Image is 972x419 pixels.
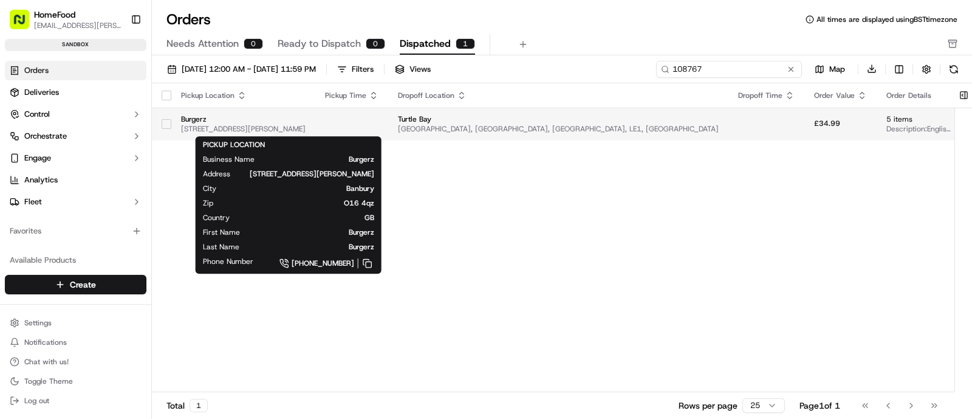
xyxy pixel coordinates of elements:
[352,64,374,75] div: Filters
[12,209,32,229] img: Klarizel Pensader
[115,271,195,283] span: API Documentation
[12,116,34,137] img: 1736555255976-a54dd68f-1ca7-489b-9aae-adbdc363a1c4
[203,227,240,237] span: First Name
[5,221,146,241] div: Favorites
[203,169,230,179] span: Address
[244,38,263,49] div: 0
[886,114,951,124] span: 5 items
[400,36,451,51] span: Dispatched
[5,39,146,51] div: sandbox
[656,61,802,78] input: Type to search
[34,9,75,21] button: HomeFood
[5,192,146,212] button: Fleet
[24,396,49,406] span: Log out
[679,400,738,412] p: Rows per page
[5,5,126,34] button: HomeFood[EMAIL_ADDRESS][PERSON_NAME][DOMAIN_NAME]
[24,221,34,231] img: 1736555255976-a54dd68f-1ca7-489b-9aae-adbdc363a1c4
[816,15,957,24] span: All times are displayed using BST timezone
[98,266,200,288] a: 💻API Documentation
[7,266,98,288] a: 📗Knowledge Base
[332,61,379,78] button: Filters
[233,198,374,208] span: O16 4qz
[203,213,230,223] span: Country
[945,61,962,78] button: Refresh
[5,275,146,294] button: Create
[5,126,146,146] button: Orchestrate
[278,36,361,51] span: Ready to Dispatch
[24,65,49,76] span: Orders
[12,12,36,36] img: Nash
[34,21,121,30] button: [EMAIL_ADDRESS][PERSON_NAME][DOMAIN_NAME]
[398,91,719,100] div: Dropoff Location
[366,38,385,49] div: 0
[103,272,112,282] div: 💻
[166,36,239,51] span: Needs Attention
[5,314,146,331] button: Settings
[24,318,52,328] span: Settings
[5,105,146,124] button: Control
[738,91,795,100] div: Dropoff Time
[325,91,378,100] div: Pickup Time
[259,242,374,252] span: Burgerz
[24,153,51,164] span: Engage
[203,257,253,266] span: Phone Number
[456,38,475,49] div: 1
[807,62,853,77] button: Map
[166,399,208,412] div: Total
[814,119,840,128] span: £34.99
[5,83,146,102] a: Deliveries
[274,154,374,164] span: Burgerz
[829,64,845,75] span: Map
[203,140,265,150] span: PICKUP LOCATION
[101,188,105,198] span: •
[5,251,146,270] div: Available Products
[203,184,216,193] span: City
[12,176,32,196] img: Asif Zaman Khan
[55,128,167,137] div: We're available if you need us!
[24,175,58,185] span: Analytics
[24,196,42,207] span: Fleet
[886,124,951,134] span: Description: English Breakfast
[203,198,213,208] span: Zip
[409,64,431,75] span: Views
[250,169,374,179] span: [STREET_ADDRESS][PERSON_NAME]
[886,91,951,100] div: Order Details
[814,91,867,100] div: Order Value
[12,272,22,282] div: 📗
[86,300,147,310] a: Powered byPylon
[24,109,50,120] span: Control
[70,279,96,291] span: Create
[203,242,239,252] span: Last Name
[259,227,374,237] span: Burgerz
[182,64,316,75] span: [DATE] 12:00 AM - [DATE] 11:59 PM
[5,373,146,390] button: Toggle Theme
[181,124,306,134] span: [STREET_ADDRESS][PERSON_NAME]
[273,257,374,270] a: [PHONE_NUMBER]
[32,78,219,91] input: Got a question? Start typing here...
[398,124,719,134] span: [GEOGRAPHIC_DATA], [GEOGRAPHIC_DATA], [GEOGRAPHIC_DATA], LE1, [GEOGRAPHIC_DATA]
[166,10,211,29] h1: Orders
[5,61,146,80] a: Orders
[109,221,134,230] span: [DATE]
[203,154,255,164] span: Business Name
[249,213,374,223] span: GB
[389,61,436,78] button: Views
[398,114,719,124] span: Turtle Bay
[292,258,354,268] span: [PHONE_NUMBER]
[24,131,67,142] span: Orchestrate
[5,334,146,351] button: Notifications
[24,189,34,198] img: 1736555255976-a54dd68f-1ca7-489b-9aae-adbdc363a1c4
[24,338,67,347] span: Notifications
[5,353,146,370] button: Chat with us!
[162,61,321,78] button: [DATE] 12:00 AM - [DATE] 11:59 PM
[207,119,221,134] button: Start new chat
[24,357,69,367] span: Chat with us!
[103,221,107,230] span: •
[181,114,306,124] span: Burgerz
[24,87,59,98] span: Deliveries
[181,91,306,100] div: Pickup Location
[188,155,221,170] button: See all
[190,399,208,412] div: 1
